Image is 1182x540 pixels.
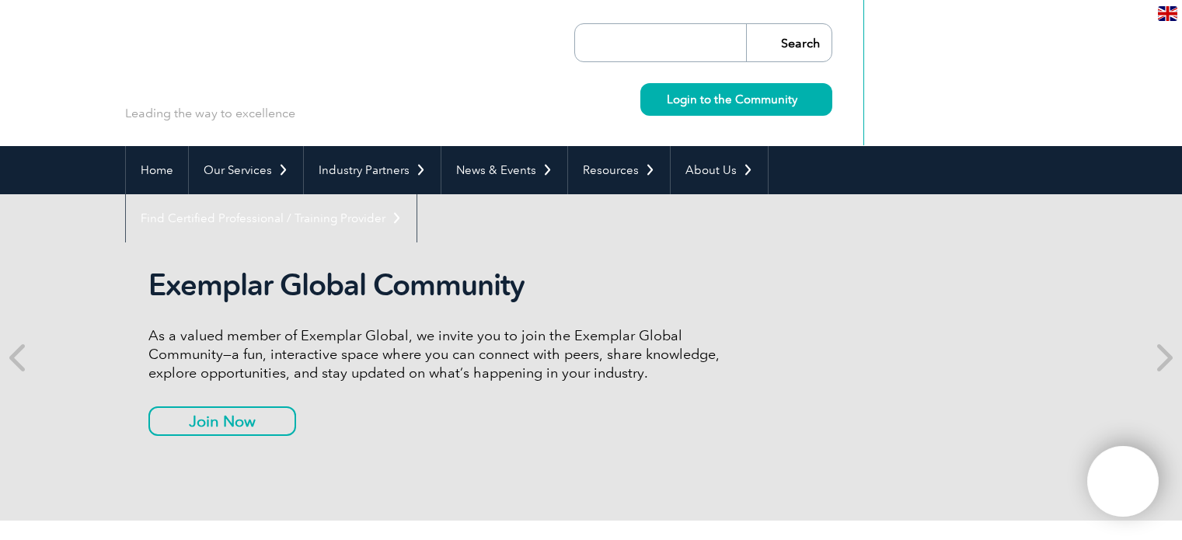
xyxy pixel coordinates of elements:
a: About Us [671,146,768,194]
img: svg+xml;nitro-empty-id=MTgxNToxMTY=-1;base64,PHN2ZyB2aWV3Qm94PSIwIDAgNDAwIDQwMCIgd2lkdGg9IjQwMCIg... [1104,462,1142,501]
a: News & Events [441,146,567,194]
a: Our Services [189,146,303,194]
a: Join Now [148,406,296,436]
a: Industry Partners [304,146,441,194]
img: svg+xml;nitro-empty-id=MzcwOjIyMw==-1;base64,PHN2ZyB2aWV3Qm94PSIwIDAgMTEgMTEiIHdpZHRoPSIxMSIgaGVp... [797,95,806,103]
a: Login to the Community [640,83,832,116]
p: Leading the way to excellence [125,105,295,122]
h2: Exemplar Global Community [148,267,731,303]
img: en [1158,6,1177,21]
a: Resources [568,146,670,194]
a: Home [126,146,188,194]
p: As a valued member of Exemplar Global, we invite you to join the Exemplar Global Community—a fun,... [148,326,731,382]
input: Search [746,24,832,61]
a: Find Certified Professional / Training Provider [126,194,417,242]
